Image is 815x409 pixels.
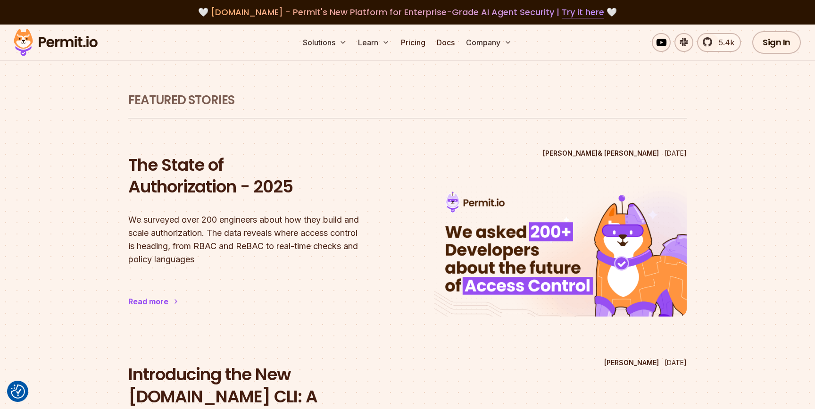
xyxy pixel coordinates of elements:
[543,149,659,158] p: [PERSON_NAME] & [PERSON_NAME]
[211,6,604,18] span: [DOMAIN_NAME] - Permit's New Platform for Enterprise-Grade AI Agent Security |
[397,33,429,52] a: Pricing
[23,6,792,19] div: 🤍 🤍
[462,33,516,52] button: Company
[665,359,687,367] time: [DATE]
[354,33,393,52] button: Learn
[128,145,687,335] a: The State of Authorization - 2025[PERSON_NAME]& [PERSON_NAME][DATE]The State of Authorization - 2...
[11,384,25,399] button: Consent Preferences
[713,37,734,48] span: 5.4k
[434,184,687,317] img: The State of Authorization - 2025
[128,92,687,109] h1: Featured Stories
[299,33,350,52] button: Solutions
[128,154,381,199] h2: The State of Authorization - 2025
[752,31,801,54] a: Sign In
[128,213,381,266] p: We surveyed over 200 engineers about how they build and scale authorization. The data reveals whe...
[697,33,741,52] a: 5.4k
[604,358,659,367] p: [PERSON_NAME]
[665,149,687,157] time: [DATE]
[433,33,458,52] a: Docs
[9,26,102,58] img: Permit logo
[128,296,168,307] div: Read more
[562,6,604,18] a: Try it here
[11,384,25,399] img: Revisit consent button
